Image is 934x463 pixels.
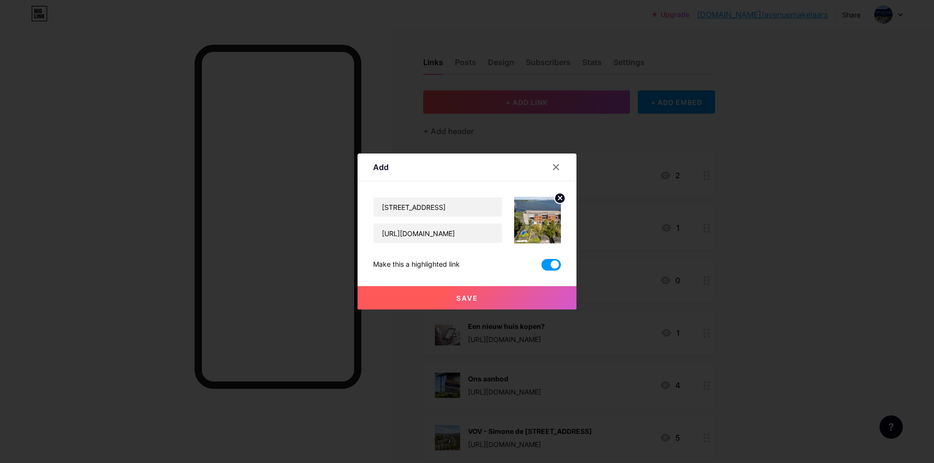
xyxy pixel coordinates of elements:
div: Add [373,161,389,173]
button: Save [358,286,576,309]
div: Make this a highlighted link [373,259,460,271]
img: link_thumbnail [514,197,561,243]
input: URL [374,223,502,243]
span: Save [456,294,478,302]
input: Title [374,197,502,217]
